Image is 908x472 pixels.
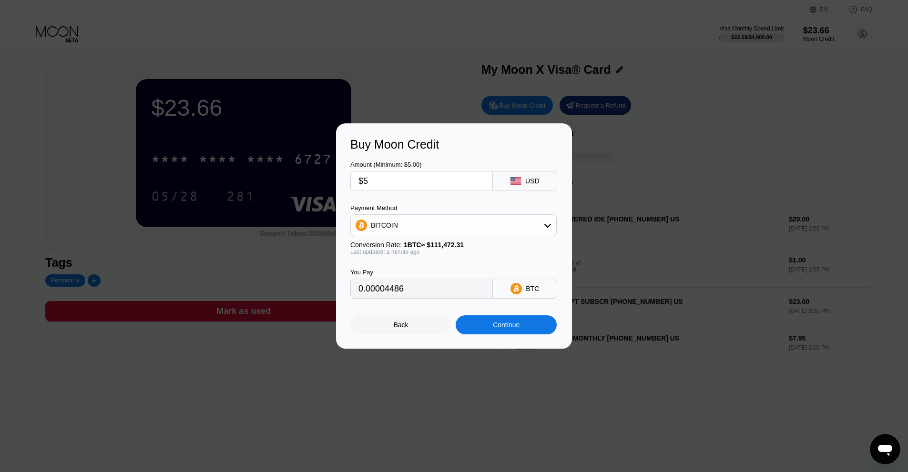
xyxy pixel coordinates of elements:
div: Payment Method [350,204,557,211]
div: Back [394,321,408,329]
div: BITCOIN [371,221,398,229]
div: Buy Moon Credit [350,138,558,151]
div: BITCOIN [351,216,556,235]
span: 1 BTC ≈ $111,472.31 [404,241,464,249]
div: Last updated: a minute ago [350,249,557,255]
input: $0.00 [358,171,485,191]
div: BTC [526,285,539,292]
div: Amount (Minimum: $5.00) [350,161,493,168]
div: Continue [493,321,520,329]
div: Back [350,315,451,334]
div: Continue [456,315,557,334]
div: USD [525,177,540,185]
div: You Pay [350,269,493,276]
div: Conversion Rate: [350,241,557,249]
iframe: Button to launch messaging window [870,434,900,464]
